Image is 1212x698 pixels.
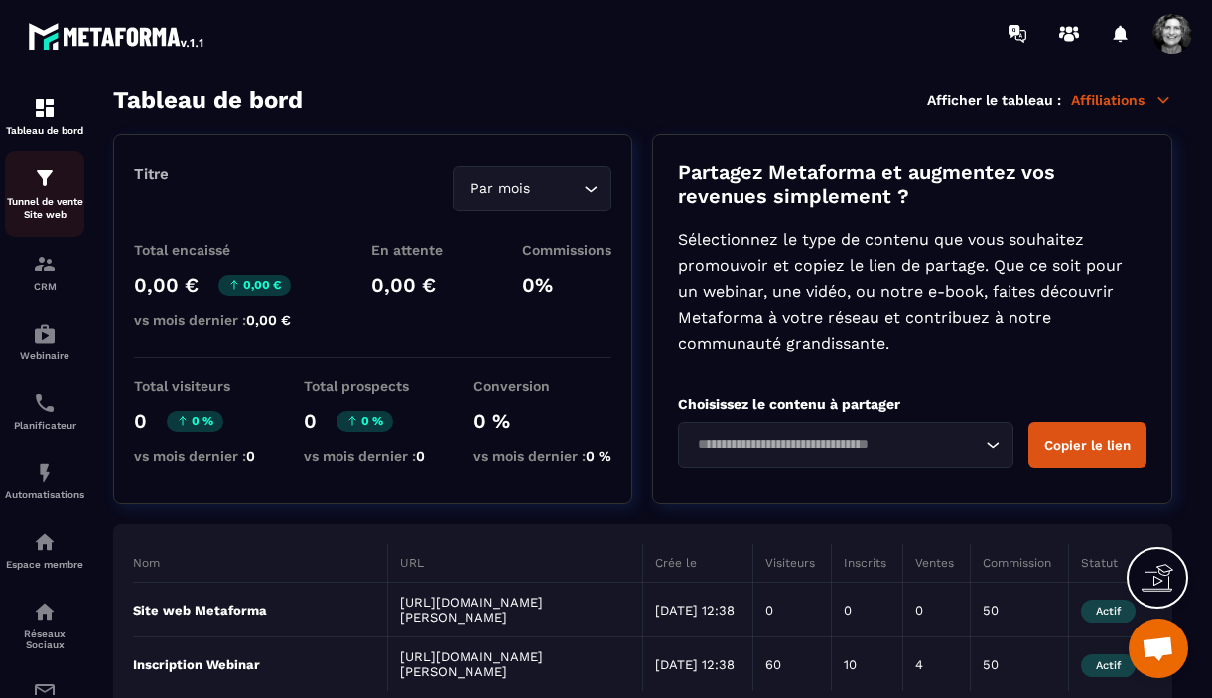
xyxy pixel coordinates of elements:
[5,237,84,307] a: formationformationCRM
[5,376,84,446] a: schedulerschedulerPlanificateur
[134,448,255,464] p: vs mois dernier :
[522,242,611,258] p: Commissions
[903,583,971,637] td: 0
[304,448,425,464] p: vs mois dernier :
[1069,544,1152,583] th: Statut
[218,275,291,296] p: 0,00 €
[134,242,291,258] p: Total encaissé
[371,273,443,297] p: 0,00 €
[970,583,1068,637] td: 50
[134,312,291,328] p: vs mois dernier :
[134,273,199,297] p: 0,00 €
[5,350,84,361] p: Webinaire
[832,544,903,583] th: Inscrits
[5,195,84,222] p: Tunnel de vente Site web
[5,151,84,237] a: formationformationTunnel de vente Site web
[5,446,84,515] a: automationsautomationsAutomatisations
[903,637,971,692] td: 4
[473,378,611,394] p: Conversion
[5,125,84,136] p: Tableau de bord
[5,281,84,292] p: CRM
[5,559,84,570] p: Espace membre
[388,583,643,637] td: [URL][DOMAIN_NAME][PERSON_NAME]
[5,585,84,665] a: social-networksocial-networkRéseaux Sociaux
[753,637,832,692] td: 60
[1028,422,1146,468] button: Copier le lien
[246,312,291,328] span: 0,00 €
[133,603,375,618] p: Site web Metaforma
[832,637,903,692] td: 10
[643,544,753,583] th: Crée le
[167,411,223,432] p: 0 %
[522,273,611,297] p: 0%
[1071,91,1172,109] p: Affiliations
[388,544,643,583] th: URL
[33,461,57,485] img: automations
[453,166,611,211] div: Search for option
[1129,619,1188,678] a: Ouvrir le chat
[5,307,84,376] a: automationsautomationsWebinaire
[304,409,317,433] p: 0
[927,92,1061,108] p: Afficher le tableau :
[678,227,1146,356] p: Sélectionnez le type de contenu que vous souhaitez promouvoir et copiez le lien de partage. Que c...
[5,489,84,500] p: Automatisations
[33,530,57,554] img: automations
[416,448,425,464] span: 0
[388,637,643,692] td: [URL][DOMAIN_NAME][PERSON_NAME]
[586,448,611,464] span: 0 %
[5,628,84,650] p: Réseaux Sociaux
[678,422,1013,468] div: Search for option
[33,391,57,415] img: scheduler
[534,178,579,200] input: Search for option
[246,448,255,464] span: 0
[5,515,84,585] a: automationsautomationsEspace membre
[304,378,425,394] p: Total prospects
[133,657,375,672] p: Inscription Webinar
[33,252,57,276] img: formation
[473,448,611,464] p: vs mois dernier :
[5,420,84,431] p: Planificateur
[371,242,443,258] p: En attente
[134,409,147,433] p: 0
[753,544,832,583] th: Visiteurs
[753,583,832,637] td: 0
[678,160,1146,208] p: Partagez Metaforma et augmentez vos revenues simplement ?
[832,583,903,637] td: 0
[113,86,303,114] h3: Tableau de bord
[337,411,393,432] p: 0 %
[33,96,57,120] img: formation
[903,544,971,583] th: Ventes
[28,18,206,54] img: logo
[1081,654,1136,677] span: Actif
[5,81,84,151] a: formationformationTableau de bord
[691,434,981,456] input: Search for option
[134,378,255,394] p: Total visiteurs
[1081,600,1136,623] span: Actif
[655,657,741,672] p: [DATE] 12:38
[678,396,1146,412] p: Choisissez le contenu à partager
[133,544,388,583] th: Nom
[970,637,1068,692] td: 50
[33,166,57,190] img: formation
[134,165,169,183] p: Titre
[33,600,57,624] img: social-network
[970,544,1068,583] th: Commission
[655,603,741,618] p: [DATE] 12:38
[473,409,611,433] p: 0 %
[466,178,534,200] span: Par mois
[33,322,57,346] img: automations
